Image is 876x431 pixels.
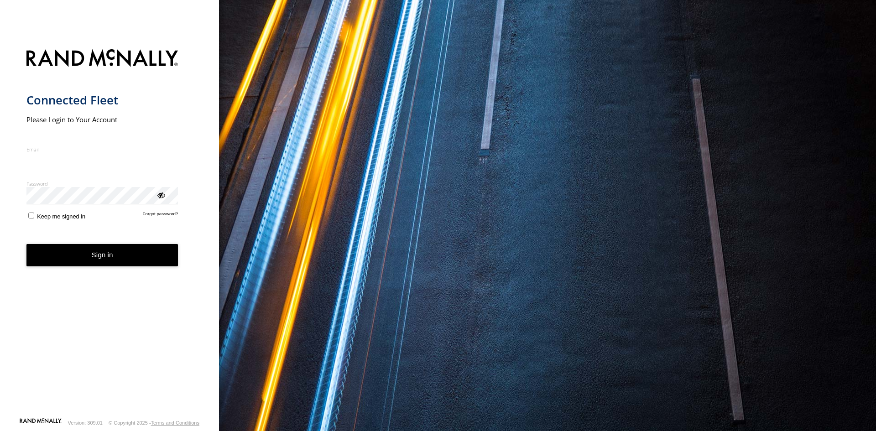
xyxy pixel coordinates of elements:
a: Visit our Website [20,418,62,427]
a: Forgot password? [143,211,178,220]
input: Keep me signed in [28,213,34,218]
div: © Copyright 2025 - [109,420,199,426]
span: Keep me signed in [37,213,85,220]
h1: Connected Fleet [26,93,178,108]
button: Sign in [26,244,178,266]
label: Password [26,180,178,187]
img: Rand McNally [26,47,178,71]
div: ViewPassword [156,190,165,199]
form: main [26,44,193,417]
h2: Please Login to Your Account [26,115,178,124]
div: Version: 309.01 [68,420,103,426]
a: Terms and Conditions [151,420,199,426]
label: Email [26,146,178,153]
